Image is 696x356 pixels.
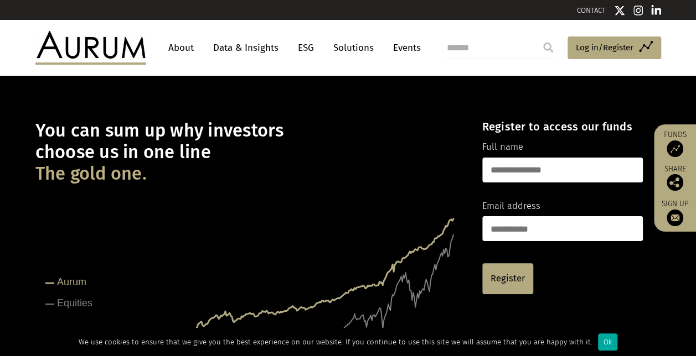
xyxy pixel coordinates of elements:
a: About [163,38,199,58]
h4: Register to access our funds [482,120,643,133]
img: Access Funds [667,140,683,157]
a: Events [388,38,421,58]
a: Solutions [328,38,379,58]
img: Instagram icon [633,5,643,16]
input: Submit [537,36,559,59]
div: Share [659,165,690,191]
a: Sign up [659,199,690,226]
a: CONTACT [577,6,606,14]
img: Twitter icon [614,5,625,16]
a: ESG [292,38,319,58]
a: Log in/Register [568,36,661,60]
a: Funds [659,130,690,157]
img: Linkedin icon [651,5,661,16]
label: Email address [482,199,540,213]
img: Aurum [35,31,146,64]
h1: You can sum up why investors choose us in one line [35,120,463,185]
img: Sign up to our newsletter [667,210,683,226]
span: The gold one. [35,163,147,185]
a: Data & Insights [208,38,284,58]
span: Log in/Register [576,41,633,54]
div: Ok [598,333,617,350]
tspan: Equities [57,297,92,308]
a: Register [482,263,533,294]
label: Full name [482,140,523,154]
img: Share this post [667,174,683,191]
tspan: Aurum [57,276,86,287]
